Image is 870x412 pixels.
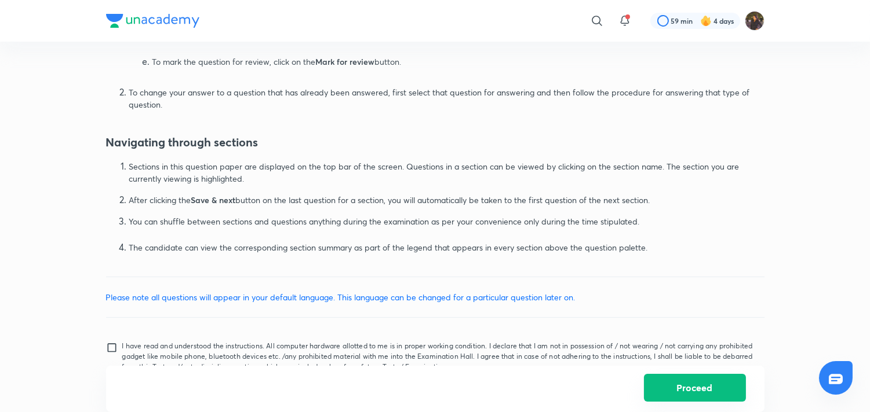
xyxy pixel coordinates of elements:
p: You can shuffle between sections and questions anything during the examination as per your conven... [129,215,765,227]
span: Mark for review [316,56,375,67]
p: To mark the question for review, click on the button. [152,56,765,68]
p: I have read and understood the instructions. All computer hardware allotted to me is in proper wo... [122,341,755,372]
h4: Navigating through sections [106,134,765,151]
button: Proceed [644,374,746,402]
img: streak [700,15,712,27]
p: Sections in this question paper are displayed on the top bar of the screen. Questions in a sectio... [129,160,765,185]
p: The candidate can view the corresponding section summary as part of the legend that appears in ev... [129,241,765,253]
p: After clicking the button on the last question for a section, you will automatically be taken to ... [129,194,765,206]
img: Company Logo [106,14,199,28]
p: Please note all questions will appear in your default language. This language can be changed for ... [106,291,765,303]
span: Save & next [191,194,236,205]
p: To change your answer to a question that has already been answered, first select that question fo... [129,86,765,111]
img: Bhumika Varshney [745,11,765,31]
